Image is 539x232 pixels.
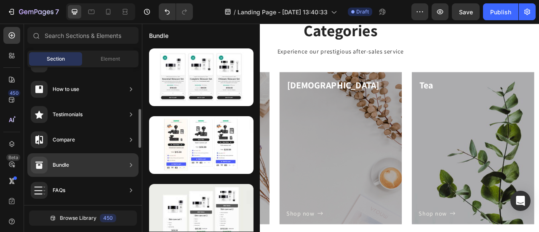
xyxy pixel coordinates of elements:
[47,55,65,63] span: Section
[27,27,139,44] input: Search Sections & Elements
[6,154,20,161] div: Beta
[142,24,539,232] iframe: Design area
[490,8,511,16] div: Publish
[452,3,480,20] button: Save
[459,8,473,16] span: Save
[8,90,20,96] div: 450
[53,85,79,93] div: How to use
[29,211,137,226] button: Browse Library450
[353,70,489,85] p: Tea
[100,214,116,222] div: 450
[184,70,321,85] p: [DEMOGRAPHIC_DATA]
[237,8,328,16] span: Landing Page - [DATE] 13:40:33
[159,3,193,20] div: Undo/Redo
[55,7,59,17] p: 7
[234,8,236,16] span: /
[53,136,75,144] div: Compare
[60,214,96,222] span: Browse Library
[101,55,120,63] span: Element
[16,70,152,85] p: Weasel coffee
[483,3,518,20] button: Publish
[3,3,63,20] button: 7
[53,186,65,195] div: FAQs
[510,191,531,211] div: Open Intercom Messenger
[53,110,83,119] div: Testimonials
[7,30,498,40] p: Experience our prestigious after-sales service
[356,8,369,16] span: Draft
[53,161,69,169] div: Bundle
